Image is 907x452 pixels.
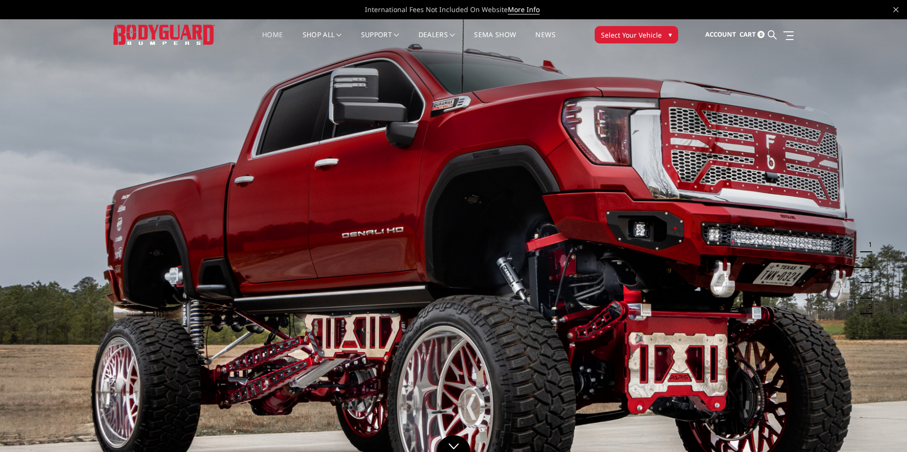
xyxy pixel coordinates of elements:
[437,435,471,452] a: Click to Down
[419,31,455,50] a: Dealers
[740,22,765,48] a: Cart 0
[535,31,555,50] a: News
[595,26,678,43] button: Select Your Vehicle
[863,299,872,314] button: 5 of 5
[669,29,672,40] span: ▾
[863,237,872,252] button: 1 of 5
[113,25,215,44] img: BODYGUARD BUMPERS
[601,30,662,40] span: Select Your Vehicle
[705,30,736,39] span: Account
[474,31,516,50] a: SEMA Show
[508,5,540,14] a: More Info
[740,30,756,39] span: Cart
[361,31,399,50] a: Support
[705,22,736,48] a: Account
[262,31,283,50] a: Home
[863,268,872,283] button: 3 of 5
[757,31,765,38] span: 0
[863,283,872,299] button: 4 of 5
[863,252,872,268] button: 2 of 5
[303,31,342,50] a: shop all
